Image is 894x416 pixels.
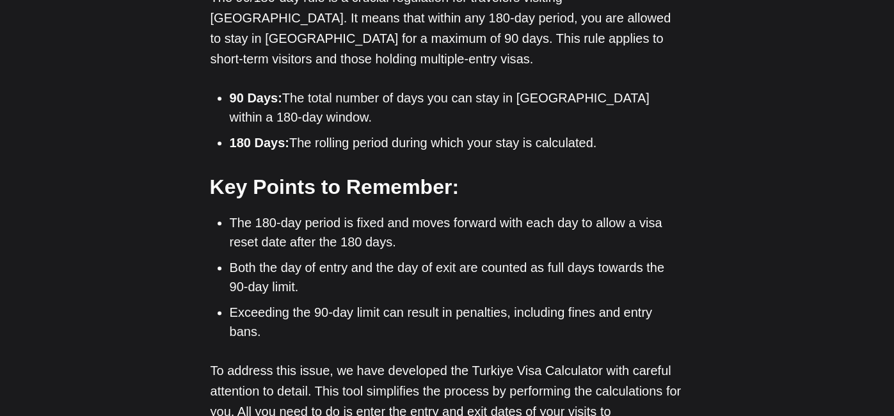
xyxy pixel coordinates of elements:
[230,91,282,105] strong: 90 Days:
[230,303,684,341] li: Exceeding the 90-day limit can result in penalties, including fines and entry bans.
[230,133,684,152] li: The rolling period during which your stay is calculated.
[230,136,289,150] strong: 180 Days:
[230,88,684,127] li: The total number of days you can stay in [GEOGRAPHIC_DATA] within a 180-day window.
[230,258,684,296] li: Both the day of entry and the day of exit are counted as full days towards the 90-day limit.
[230,213,684,252] li: The 180-day period is fixed and moves forward with each day to allow a visa reset date after the ...
[210,173,683,202] h3: Key Points to Remember:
